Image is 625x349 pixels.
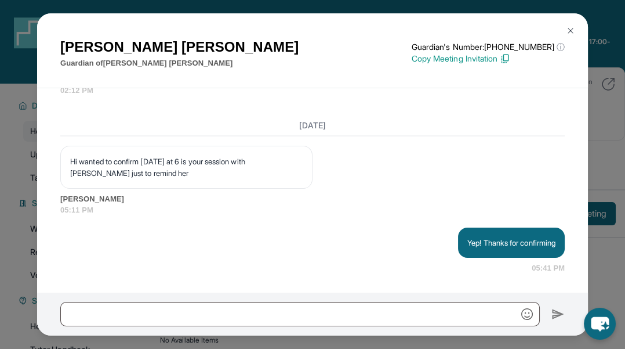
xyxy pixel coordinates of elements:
span: 05:11 PM [60,204,565,216]
span: [PERSON_NAME] [60,193,565,205]
img: Send icon [551,307,565,321]
span: 02:12 PM [60,85,565,96]
p: Hi wanted to confirm [DATE] at 6 is your session with [PERSON_NAME] just to remind her [70,156,303,179]
p: Guardian's Number: [PHONE_NUMBER] [412,41,565,53]
span: 05:41 PM [532,262,565,274]
p: Guardian of [PERSON_NAME] [PERSON_NAME] [60,57,299,69]
h1: [PERSON_NAME] [PERSON_NAME] [60,37,299,57]
img: Emoji [521,308,533,320]
button: chat-button [584,308,616,340]
p: Yep! Thanks for confirming [467,237,555,249]
p: Copy Meeting Invitation [412,53,565,64]
h3: [DATE] [60,120,565,131]
img: Copy Icon [500,53,510,64]
img: Close Icon [566,26,575,35]
span: ⓘ [557,41,565,53]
